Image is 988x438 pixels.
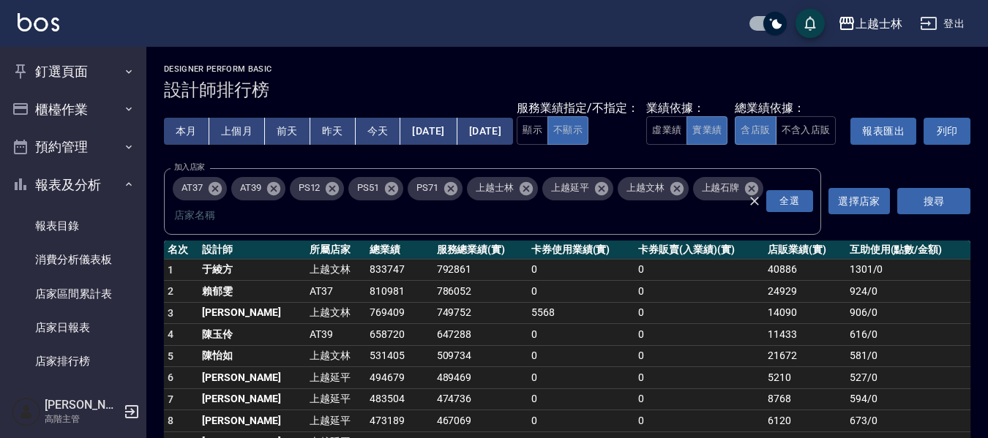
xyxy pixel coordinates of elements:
[306,388,366,410] td: 上越延平
[433,302,528,324] td: 749752
[306,367,366,389] td: 上越延平
[796,9,825,38] button: save
[693,177,764,200] div: 上越石牌
[846,410,970,432] td: 673 / 0
[198,345,305,367] td: 陳怡如
[164,64,970,74] h2: Designer Perform Basic
[18,13,59,31] img: Logo
[635,241,763,260] th: 卡券販賣(入業績)(實)
[766,190,813,213] div: 全選
[306,241,366,260] th: 所屬店家
[528,345,635,367] td: 0
[846,324,970,346] td: 616 / 0
[635,345,763,367] td: 0
[914,10,970,37] button: 登出
[168,371,173,383] span: 6
[198,302,305,324] td: [PERSON_NAME]
[306,345,366,367] td: 上越文林
[846,345,970,367] td: 581 / 0
[366,324,433,346] td: 658720
[6,277,141,311] a: 店家區間累計表
[433,281,528,303] td: 786052
[764,324,846,346] td: 11433
[171,203,774,228] input: 店家名稱
[306,410,366,432] td: 上越延平
[366,302,433,324] td: 769409
[693,181,749,195] span: 上越石牌
[198,259,305,281] td: 于綾方
[408,181,447,195] span: PS71
[528,281,635,303] td: 0
[764,241,846,260] th: 店販業績(實)
[764,281,846,303] td: 24929
[618,177,689,200] div: 上越文林
[6,91,141,129] button: 櫃檯作業
[6,311,141,344] a: 店家日報表
[517,101,639,116] div: 服務業績指定/不指定：
[528,302,635,324] td: 5568
[635,259,763,281] td: 0
[6,166,141,204] button: 報表及分析
[310,118,356,145] button: 昨天
[45,412,119,426] p: 高階主管
[168,350,173,362] span: 5
[846,367,970,389] td: 527 / 0
[846,281,970,303] td: 924 / 0
[198,410,305,432] td: [PERSON_NAME]
[828,188,890,215] button: 選擇店家
[173,177,227,200] div: AT37
[528,410,635,432] td: 0
[764,345,846,367] td: 21672
[164,80,970,100] h3: 設計師排行榜
[846,302,970,324] td: 906 / 0
[366,410,433,432] td: 473189
[547,116,588,145] button: 不顯示
[846,241,970,260] th: 互助使用(點數/金額)
[209,118,265,145] button: 上個月
[290,181,329,195] span: PS12
[356,118,401,145] button: 今天
[306,324,366,346] td: AT39
[433,241,528,260] th: 服務總業績(實)
[764,367,846,389] td: 5210
[173,181,212,195] span: AT37
[433,410,528,432] td: 467069
[366,388,433,410] td: 483504
[528,241,635,260] th: 卡券使用業績(實)
[168,393,173,405] span: 7
[635,388,763,410] td: 0
[528,388,635,410] td: 0
[467,181,523,195] span: 上越士林
[348,181,388,195] span: PS51
[735,101,843,116] div: 總業績依據：
[764,302,846,324] td: 14090
[164,118,209,145] button: 本月
[635,367,763,389] td: 0
[764,410,846,432] td: 6120
[832,9,908,39] button: 上越士林
[433,345,528,367] td: 509734
[366,345,433,367] td: 531405
[306,302,366,324] td: 上越文林
[198,367,305,389] td: [PERSON_NAME]
[433,324,528,346] td: 647288
[6,209,141,243] a: 報表目錄
[408,177,463,200] div: PS71
[168,307,173,319] span: 3
[231,177,285,200] div: AT39
[646,101,727,116] div: 業績依據：
[168,415,173,426] span: 8
[776,116,837,145] button: 不含入店販
[846,259,970,281] td: 1301 / 0
[635,302,763,324] td: 0
[433,259,528,281] td: 792861
[12,397,41,426] img: Person
[457,118,513,145] button: [DATE]
[735,116,776,145] button: 含店販
[433,367,528,389] td: 489469
[6,243,141,276] a: 消費分析儀表板
[6,344,141,378] a: 店家排行榜
[763,187,816,216] button: Open
[618,181,673,195] span: 上越文林
[168,264,173,276] span: 1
